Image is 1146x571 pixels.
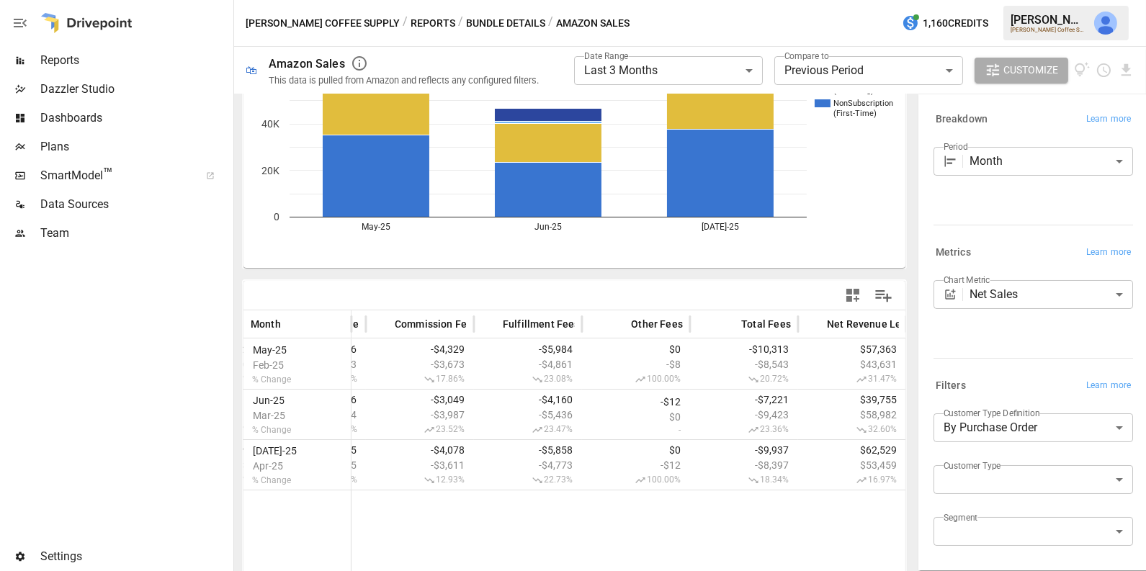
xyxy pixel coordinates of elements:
[697,359,791,370] span: -$8,543
[246,63,257,77] div: 🛍
[373,424,467,436] span: 23.52%
[1074,58,1091,84] button: View documentation
[944,407,1040,419] label: Customer Type Definition
[833,109,877,118] text: (First-Time)
[251,359,293,371] span: Feb-25
[827,317,937,331] span: Net Revenue Less Fees
[584,63,658,77] span: Last 3 Months
[481,424,575,436] span: 23.47%
[970,280,1133,309] div: Net Sales
[720,314,740,334] button: Sort
[274,211,279,222] text: 0
[40,52,230,69] span: Reports
[697,394,791,405] span: -$7,221
[251,445,299,457] span: [DATE]-25
[269,75,539,86] div: This data is pulled from Amazon and reflects any configured filters.
[40,138,230,156] span: Plans
[269,57,345,71] div: Amazon Sales
[702,222,739,232] text: [DATE]-25
[936,378,966,394] h6: Filters
[741,317,791,331] span: Total Fees
[805,343,899,355] span: $57,363
[251,344,293,356] span: May-25
[805,444,899,456] span: $62,529
[923,14,988,32] span: 1,160 Credits
[697,424,791,436] span: 23.36%
[805,409,899,421] span: $58,982
[251,374,293,385] span: % Change
[1011,27,1085,33] div: [PERSON_NAME] Coffee Supply
[944,459,1001,472] label: Customer Type
[373,475,467,486] span: 12.93%
[1086,246,1131,260] span: Learn more
[40,548,230,565] span: Settings
[481,444,575,456] span: -$5,858
[411,14,455,32] button: Reports
[548,14,553,32] div: /
[481,314,501,334] button: Sort
[481,359,575,370] span: -$4,861
[246,14,400,32] button: [PERSON_NAME] Coffee Supply
[589,444,683,456] span: $0
[40,109,230,127] span: Dashboards
[481,394,575,405] span: -$4,160
[1003,61,1058,79] span: Customize
[373,374,467,385] span: 17.86%
[481,374,575,385] span: 23.08%
[805,314,825,334] button: Sort
[589,459,683,471] span: -$12
[373,444,467,456] span: -$4,078
[944,274,990,286] label: Chart Metric
[1086,112,1131,127] span: Learn more
[589,343,683,355] span: $0
[1086,379,1131,393] span: Learn more
[944,511,977,523] label: Segment
[103,165,113,183] span: ™
[589,426,683,433] span: -
[1011,13,1085,27] div: [PERSON_NAME]
[403,14,408,32] div: /
[458,14,463,32] div: /
[40,81,230,98] span: Dazzler Studio
[373,343,467,355] span: -$4,329
[697,409,791,421] span: -$9,423
[805,475,899,486] span: 16.97%
[784,63,864,77] span: Previous Period
[261,118,279,130] text: 40K
[697,475,791,486] span: 18.34%
[481,459,575,471] span: -$4,773
[584,50,629,62] label: Date Range
[589,359,683,370] span: -$8
[975,58,1068,84] button: Customize
[631,317,683,331] span: Other Fees
[362,222,390,232] text: May-25
[534,222,562,232] text: Jun-25
[697,459,791,471] span: -$8,397
[805,394,899,405] span: $39,755
[251,475,299,485] span: % Change
[936,112,988,127] h6: Breakdown
[481,409,575,421] span: -$5,436
[944,140,968,153] label: Period
[481,475,575,486] span: 22.73%
[697,374,791,385] span: 20.72%
[609,314,630,334] button: Sort
[373,394,467,405] span: -$3,049
[282,314,303,334] button: Sort
[1085,3,1126,43] button: Julie Wilton
[1094,12,1117,35] img: Julie Wilton
[1096,62,1112,78] button: Schedule report
[589,374,683,385] span: 100.00%
[697,343,791,355] span: -$10,313
[251,425,293,435] span: % Change
[466,14,545,32] button: Bundle Details
[896,10,994,37] button: 1,160Credits
[503,317,580,331] span: Fulfillment Fees
[833,99,893,108] text: NonSubscription
[589,475,683,486] span: 100.00%
[784,50,829,62] label: Compare to
[867,279,900,312] button: Manage Columns
[261,165,279,176] text: 20K
[243,9,906,268] svg: A chart.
